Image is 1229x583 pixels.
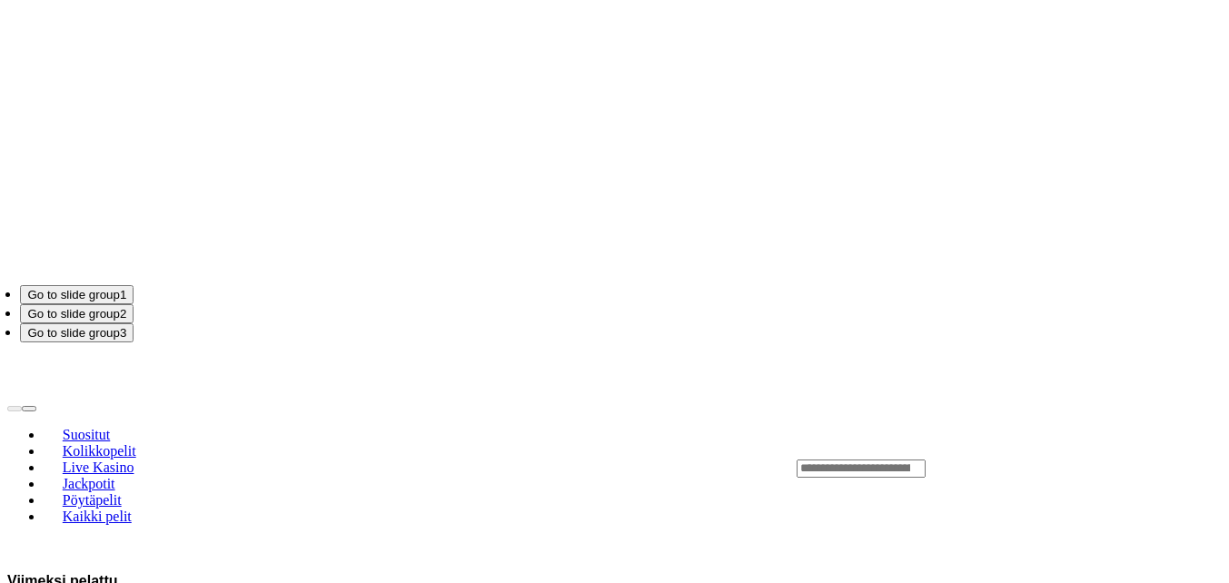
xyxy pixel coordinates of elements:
[55,509,139,524] span: Kaikki pelit
[44,454,153,481] a: Live Kasino
[55,427,117,442] span: Suositut
[20,285,134,304] button: Go to slide group1
[803,362,981,373] span: UUSIA HEDELMÄPELEJÄ JOKA VIIKKO
[27,307,126,321] span: Go to slide group 2
[27,288,126,301] span: Go to slide group 1
[22,406,36,411] button: next slide
[55,476,123,491] span: Jackpotit
[507,362,767,373] span: HEDELMÄISEN NOPEAT KOTIUTUKSET JA TALLETUKSET
[55,443,144,459] span: Kolikkopelit
[55,492,129,508] span: Pöytäpelit
[44,421,129,449] a: Suositut
[20,323,134,342] button: Go to slide group3
[7,406,22,411] button: prev slide
[2,362,180,373] span: UUSIA HEDELMÄPELEJÄ JOKA VIIKKO
[44,487,140,514] a: Pöytäpelit
[55,459,142,475] span: Live Kasino
[7,379,1222,557] header: Lobby
[27,326,126,340] span: Go to slide group 3
[44,438,154,465] a: Kolikkopelit
[44,470,134,498] a: Jackpotit
[7,396,760,539] nav: Lobby
[20,304,134,323] button: Go to slide group2
[216,362,471,373] span: JOS HALUAT PARHAAT TARJOUKSET, TILAA UUTISKIRJE
[797,459,926,478] input: Search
